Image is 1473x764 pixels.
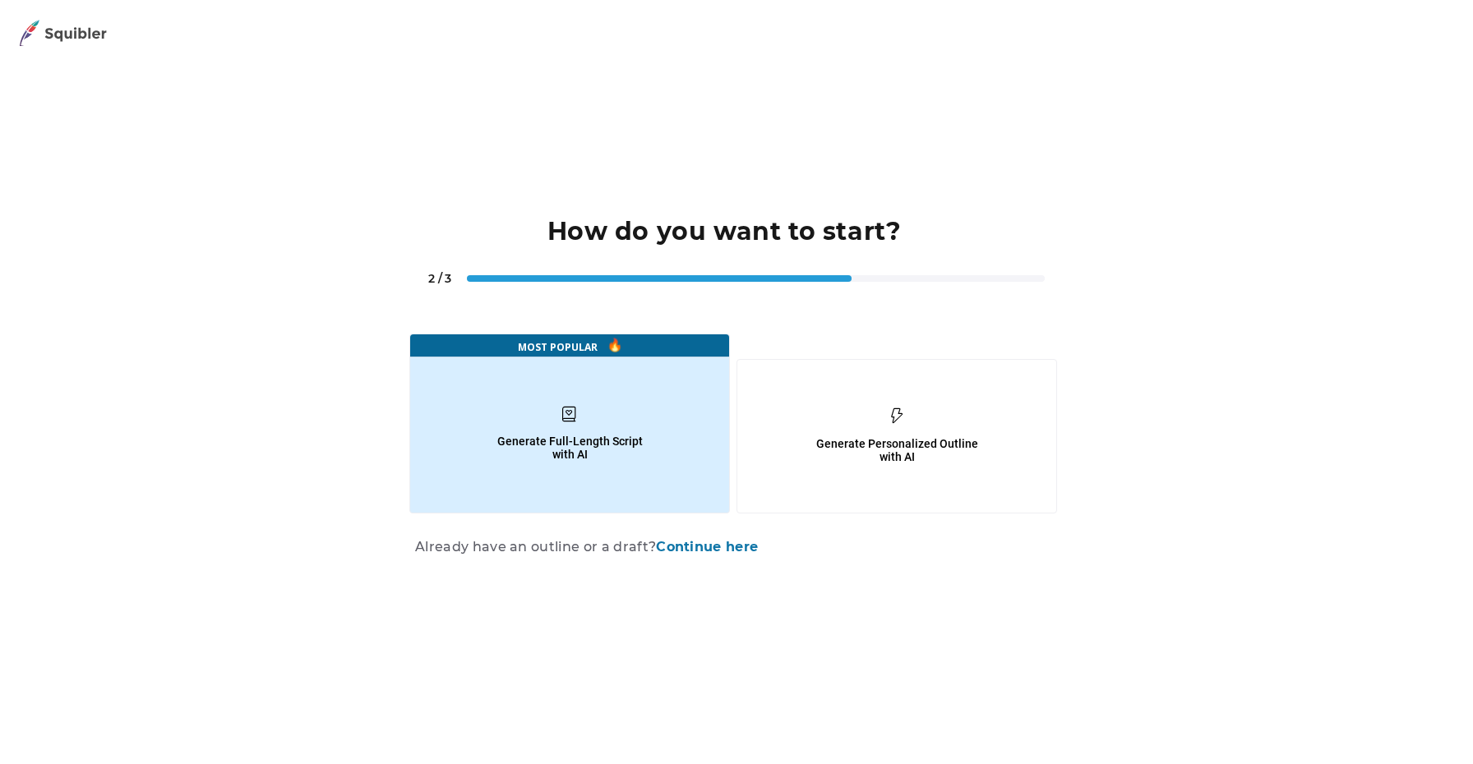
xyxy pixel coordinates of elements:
div: How do you want to start? [268,215,1180,248]
h3: MOST POPULAR [518,338,607,353]
span: Generate Personalized Outline with AI [737,437,1056,463]
span: Continue here [656,539,758,555]
span: Already have an outline or a draft? [415,522,758,555]
img: noto_fire.png [607,338,622,352]
span: Generate Full-Length Script with AI [410,435,729,461]
span: 2 / 3 [428,268,460,289]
